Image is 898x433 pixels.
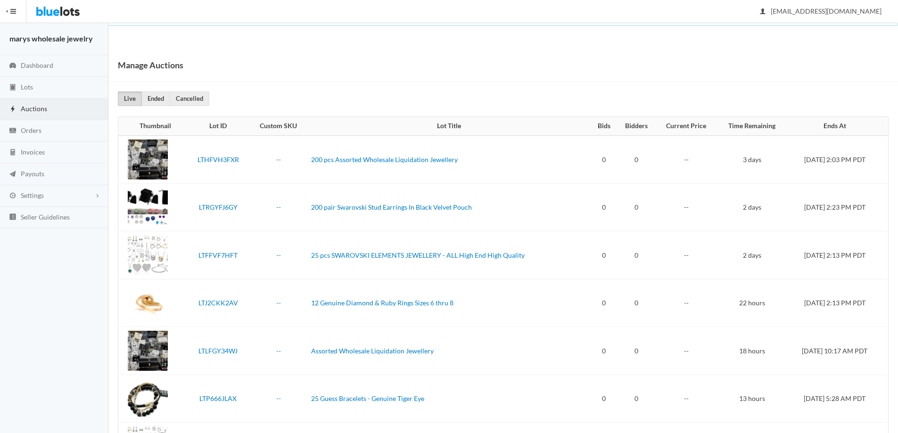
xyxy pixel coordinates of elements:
a: -- [276,203,281,211]
th: Custom SKU [250,117,307,136]
a: Assorted Wholesale Liquidation Jewellery [311,347,434,355]
td: -- [656,279,717,327]
td: 13 hours [717,375,787,423]
td: -- [656,375,717,423]
span: Settings [21,191,44,199]
ion-icon: list box [8,213,17,222]
a: LTFFVF7HFT [198,251,238,259]
td: 2 days [717,231,787,279]
ion-icon: cog [8,192,17,201]
a: 25 pcs SWAROVSKI ELEMENTS JEWELLERY - ALL High End High Quality [311,251,525,259]
span: Auctions [21,105,47,113]
a: Ended [141,91,170,106]
td: [DATE] 5:28 AM PDT [787,375,888,423]
a: LTRGYFJ6GY [199,203,238,211]
strong: marys wholesale jewelry [9,34,93,43]
a: 12 Genuine Diamond & Ruby Rings Sizes 6 thru 8 [311,299,453,307]
span: [EMAIL_ADDRESS][DOMAIN_NAME] [760,7,882,15]
td: [DATE] 10:17 AM PDT [787,327,888,375]
span: Orders [21,126,41,134]
ion-icon: paper plane [8,170,17,179]
ion-icon: person [758,8,767,16]
span: Lots [21,83,33,91]
a: LTP666JLAX [199,394,237,402]
a: 200 pair Swarovski Stud Earrings In Black Velvet Pouch [311,203,472,211]
td: 0 [591,231,617,279]
td: 0 [617,231,656,279]
a: LTLFGY34WJ [198,347,238,355]
td: 3 days [717,136,787,184]
td: 18 hours [717,327,787,375]
td: [DATE] 2:23 PM PDT [787,183,888,231]
span: Invoices [21,148,45,156]
td: 0 [591,183,617,231]
ion-icon: speedometer [8,62,17,71]
th: Lot ID [187,117,250,136]
ion-icon: cash [8,127,17,136]
td: 0 [591,136,617,184]
a: 25 Guess Bracelets - Genuine Tiger Eye [311,394,424,402]
a: Live [118,91,142,106]
td: 0 [617,279,656,327]
a: -- [276,299,281,307]
td: -- [656,327,717,375]
a: 200 pcs Assorted Wholesale Liquidation Jewellery [311,155,458,163]
a: LTJ2CKK2AV [198,299,238,307]
span: Payouts [21,170,44,178]
td: [DATE] 2:13 PM PDT [787,279,888,327]
td: -- [656,231,717,279]
td: 0 [617,183,656,231]
ion-icon: flash [8,105,17,114]
th: Ends At [787,117,888,136]
ion-icon: clipboard [8,83,17,92]
th: Thumbnail [118,117,187,136]
th: Bidders [617,117,656,136]
th: Time Remaining [717,117,787,136]
td: 0 [617,327,656,375]
td: 0 [617,136,656,184]
td: 0 [591,375,617,423]
th: Bids [591,117,617,136]
a: -- [276,347,281,355]
td: 2 days [717,183,787,231]
th: Current Price [656,117,717,136]
td: 22 hours [717,279,787,327]
a: -- [276,251,281,259]
th: Lot Title [307,117,591,136]
span: Seller Guidelines [21,213,70,221]
td: 0 [591,327,617,375]
a: LTHFVH3FXR [198,155,239,163]
td: 0 [591,279,617,327]
td: -- [656,136,717,184]
td: -- [656,183,717,231]
a: -- [276,155,281,163]
a: Cancelled [170,91,209,106]
ion-icon: calculator [8,148,17,157]
td: 0 [617,375,656,423]
span: Dashboard [21,61,53,69]
h1: Manage Auctions [118,58,183,72]
td: [DATE] 2:13 PM PDT [787,231,888,279]
a: -- [276,394,281,402]
td: [DATE] 2:03 PM PDT [787,136,888,184]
